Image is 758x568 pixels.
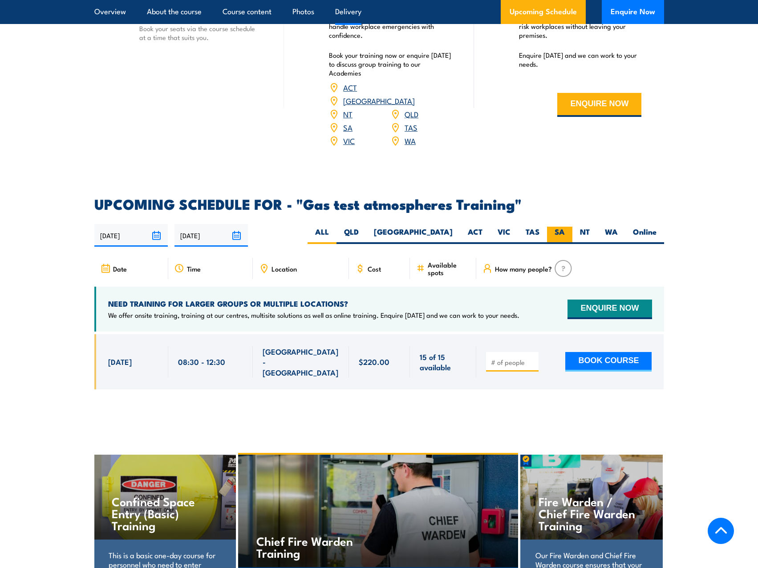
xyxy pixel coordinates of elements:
span: 15 of 15 available [420,352,466,372]
h4: NEED TRAINING FOR LARGER GROUPS OR MULTIPLE LOCATIONS? [108,299,519,308]
a: NT [343,108,353,119]
h4: Chief Fire Warden Training [256,535,361,559]
label: QLD [336,227,366,244]
label: WA [597,227,625,244]
label: TAS [518,227,547,244]
button: ENQUIRE NOW [567,300,652,319]
span: Available spots [428,261,470,276]
p: Book your seats via the course schedule at a time that suits you. [139,24,262,42]
a: VIC [343,135,355,146]
span: [DATE] [108,356,132,367]
label: [GEOGRAPHIC_DATA] [366,227,460,244]
label: NT [572,227,597,244]
a: WA [405,135,416,146]
p: Book your training now or enquire [DATE] to discuss group training to our Academies [329,51,452,77]
a: ACT [343,82,357,92]
label: SA [547,227,572,244]
span: [GEOGRAPHIC_DATA] - [GEOGRAPHIC_DATA] [263,346,339,377]
span: $220.00 [359,356,389,367]
label: VIC [490,227,518,244]
button: ENQUIRE NOW [557,93,641,117]
button: BOOK COURSE [565,352,652,372]
span: Time [187,265,201,272]
a: SA [343,122,353,132]
h4: Fire Warden / Chief Fire Warden Training [539,495,644,531]
input: From date [94,224,168,247]
a: [GEOGRAPHIC_DATA] [343,95,415,106]
span: Date [113,265,127,272]
label: ACT [460,227,490,244]
p: Enquire [DATE] and we can work to your needs. [519,51,642,68]
a: QLD [405,108,418,119]
a: TAS [405,122,418,132]
span: Cost [368,265,381,272]
span: How many people? [495,265,552,272]
label: Online [625,227,664,244]
span: 08:30 - 12:30 [178,356,225,367]
h2: UPCOMING SCHEDULE FOR - "Gas test atmospheres Training" [94,197,664,210]
p: We offer onsite training, training at our centres, multisite solutions as well as online training... [108,311,519,320]
span: Location [272,265,297,272]
label: ALL [308,227,336,244]
input: # of people [491,358,535,367]
input: To date [174,224,248,247]
h4: Confined Space Entry (Basic) Training [112,495,217,531]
